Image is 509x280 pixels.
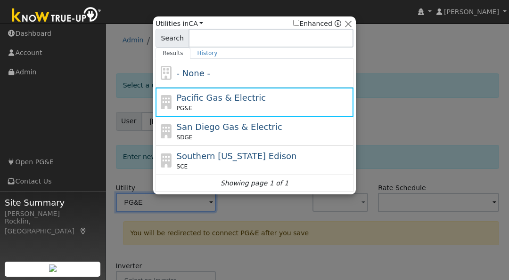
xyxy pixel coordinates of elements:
span: - None - [177,68,210,78]
span: PG&E [177,104,192,112]
a: Map [79,227,88,235]
a: History [190,48,225,59]
span: Pacific Gas & Electric [177,93,266,103]
span: Show enhanced providers [293,19,341,29]
a: CA [189,20,203,27]
img: retrieve [49,264,57,272]
a: Results [156,48,190,59]
div: [PERSON_NAME] [5,209,101,219]
img: Know True-Up [7,5,106,26]
span: SCE [177,162,188,171]
div: Rocklin, [GEOGRAPHIC_DATA] [5,216,101,236]
span: San Diego Gas & Electric [177,122,282,132]
span: Utilities in [156,19,203,29]
input: Enhanced [293,20,299,26]
span: Southern [US_STATE] Edison [177,151,297,161]
label: Enhanced [293,19,332,29]
i: Showing page 1 of 1 [221,178,288,188]
a: Enhanced Providers [335,20,341,27]
span: Site Summary [5,196,101,209]
span: Search [156,29,189,48]
span: [PERSON_NAME] [444,8,499,16]
span: SDGE [177,133,193,142]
